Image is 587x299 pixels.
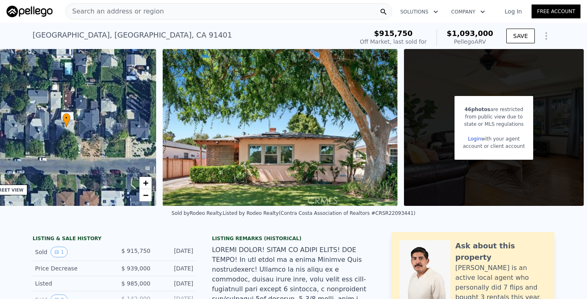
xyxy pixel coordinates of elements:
[495,7,532,16] a: Log In
[465,107,490,112] span: 46 photos
[394,4,445,19] button: Solutions
[143,190,148,200] span: −
[139,189,152,201] a: Zoom out
[223,210,415,216] div: Listed by Rodeo Realty (Contra Costa Association of Realtors #CRSR22093441)
[157,279,193,288] div: [DATE]
[463,120,525,128] div: state or MLS regulations
[532,4,580,18] a: Free Account
[163,49,397,206] img: Sale: 21550930 Parcel: 54752162
[463,106,525,113] div: are restricted
[157,247,193,257] div: [DATE]
[463,143,525,150] div: account or client account
[121,265,150,272] span: $ 939,000
[121,248,150,254] span: $ 915,750
[139,177,152,189] a: Zoom in
[33,235,196,243] div: LISTING & SALE HISTORY
[481,136,520,142] span: with your agent
[212,235,375,242] div: Listing Remarks (Historical)
[157,264,193,272] div: [DATE]
[506,29,535,43] button: SAVE
[374,29,413,38] span: $915,750
[62,114,71,122] span: •
[455,240,546,263] div: Ask about this property
[463,113,525,120] div: from public view due to
[33,29,232,41] div: [GEOGRAPHIC_DATA] , [GEOGRAPHIC_DATA] , CA 91401
[172,210,223,216] div: Sold by Rodeo Realty .
[143,178,148,188] span: +
[62,113,71,127] div: •
[447,38,493,46] div: Pellego ARV
[35,247,108,257] div: Sold
[7,6,53,17] img: Pellego
[538,28,554,44] button: Show Options
[447,29,493,38] span: $1,093,000
[35,264,108,272] div: Price Decrease
[121,280,150,287] span: $ 985,000
[66,7,164,16] span: Search an address or region
[35,279,108,288] div: Listed
[468,136,481,142] a: Login
[445,4,492,19] button: Company
[360,38,427,46] div: Off Market, last sold for
[51,247,68,257] button: View historical data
